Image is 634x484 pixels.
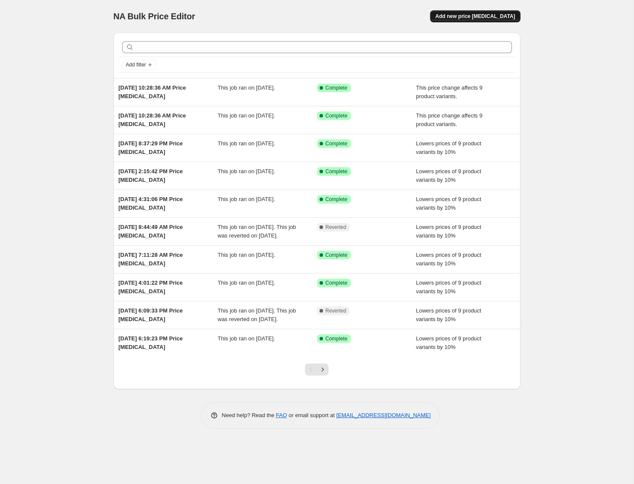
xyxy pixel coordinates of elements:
[218,307,296,322] span: This job ran on [DATE]. This job was reverted on [DATE].
[326,280,347,286] span: Complete
[119,252,183,267] span: [DATE] 7:11:28 AM Price [MEDICAL_DATA]
[119,335,183,350] span: [DATE] 6:19:23 PM Price [MEDICAL_DATA]
[416,168,481,183] span: Lowers prices of 9 product variants by 10%
[416,196,481,211] span: Lowers prices of 9 product variants by 10%
[119,84,186,99] span: [DATE] 10:28:36 AM Price [MEDICAL_DATA]
[326,335,347,342] span: Complete
[326,252,347,259] span: Complete
[287,412,336,418] span: or email support at
[114,12,195,21] span: NA Bulk Price Editor
[416,280,481,295] span: Lowers prices of 9 product variants by 10%
[218,168,275,174] span: This job ran on [DATE].
[119,140,183,155] span: [DATE] 8:37:29 PM Price [MEDICAL_DATA]
[326,307,347,314] span: Reverted
[218,196,275,202] span: This job ran on [DATE].
[317,364,329,376] button: Next
[416,252,481,267] span: Lowers prices of 9 product variants by 10%
[305,364,329,376] nav: Pagination
[218,335,275,342] span: This job ran on [DATE].
[222,412,276,418] span: Need help? Read the
[326,224,347,231] span: Reverted
[119,168,183,183] span: [DATE] 2:15:42 PM Price [MEDICAL_DATA]
[416,84,482,99] span: This price change affects 9 product variants.
[119,280,183,295] span: [DATE] 4:01:22 PM Price [MEDICAL_DATA]
[416,335,481,350] span: Lowers prices of 9 product variants by 10%
[326,84,347,91] span: Complete
[119,224,183,239] span: [DATE] 8:44:49 AM Price [MEDICAL_DATA]
[119,307,183,322] span: [DATE] 6:09:33 PM Price [MEDICAL_DATA]
[218,84,275,91] span: This job ran on [DATE].
[218,140,275,147] span: This job ran on [DATE].
[326,196,347,203] span: Complete
[430,10,520,22] button: Add new price [MEDICAL_DATA]
[336,412,431,418] a: [EMAIL_ADDRESS][DOMAIN_NAME]
[416,307,481,322] span: Lowers prices of 9 product variants by 10%
[122,60,156,70] button: Add filter
[416,112,482,127] span: This price change affects 9 product variants.
[218,224,296,239] span: This job ran on [DATE]. This job was reverted on [DATE].
[218,252,275,258] span: This job ran on [DATE].
[326,168,347,175] span: Complete
[435,13,515,20] span: Add new price [MEDICAL_DATA]
[326,112,347,119] span: Complete
[416,140,481,155] span: Lowers prices of 9 product variants by 10%
[218,112,275,119] span: This job ran on [DATE].
[218,280,275,286] span: This job ran on [DATE].
[276,412,287,418] a: FAQ
[416,224,481,239] span: Lowers prices of 9 product variants by 10%
[119,196,183,211] span: [DATE] 4:31:06 PM Price [MEDICAL_DATA]
[126,61,146,68] span: Add filter
[119,112,186,127] span: [DATE] 10:28:36 AM Price [MEDICAL_DATA]
[326,140,347,147] span: Complete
